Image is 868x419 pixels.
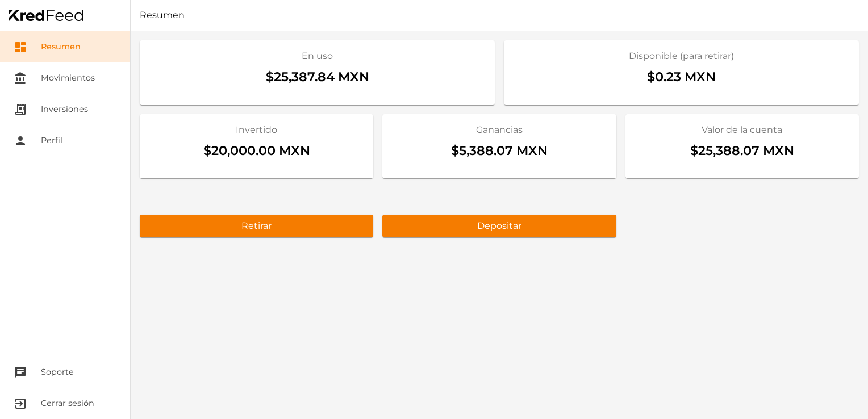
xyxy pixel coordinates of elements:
[9,10,83,21] img: Home
[14,72,27,85] i: account_balance
[149,49,486,63] h2: En uso
[149,137,364,170] div: $20,000.00 MXN
[382,215,616,237] button: Depositar
[14,103,27,116] i: receipt_long
[14,40,27,54] i: dashboard
[635,123,850,137] h2: Valor de la cuenta
[140,215,373,237] button: Retirar
[513,49,850,63] h2: Disponible (para retirar)
[131,9,868,22] h1: Resumen
[14,397,27,410] i: exit_to_app
[14,134,27,148] i: person
[391,137,607,170] div: $5,388.07 MXN
[391,123,607,137] h2: Ganancias
[635,137,850,170] div: $25,388.07 MXN
[14,366,27,379] i: chat
[513,63,850,96] div: $0.23 MXN
[149,123,364,137] h2: Invertido
[149,63,486,96] div: $25,387.84 MXN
